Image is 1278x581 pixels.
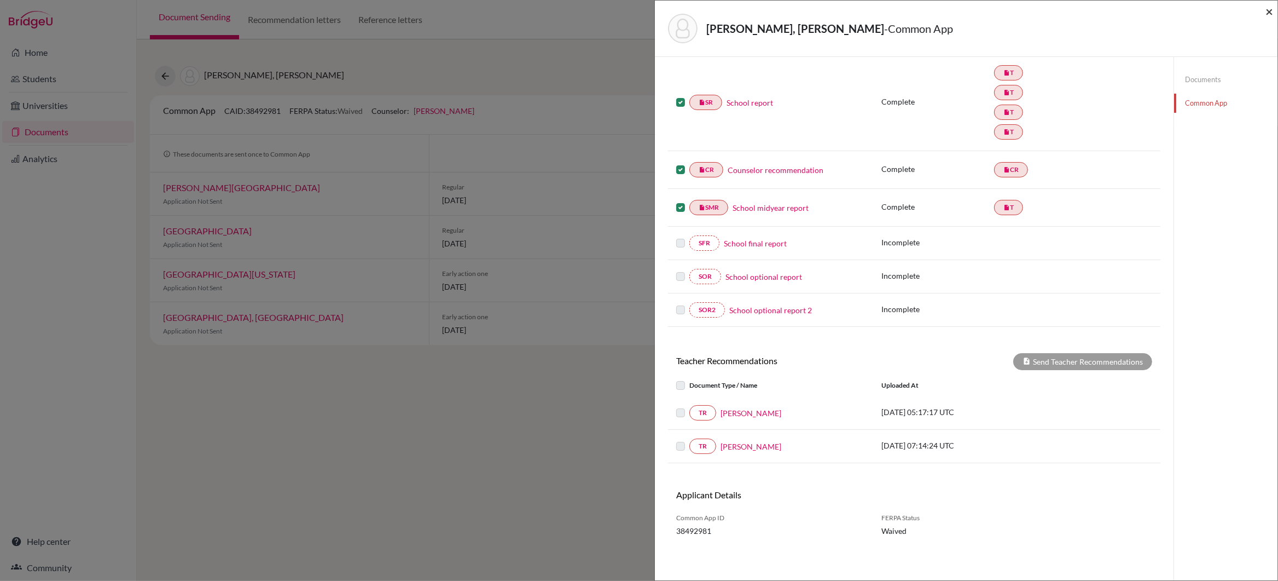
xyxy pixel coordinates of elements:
[1003,89,1010,96] i: insert_drive_file
[727,97,773,108] a: School report
[676,490,906,500] h6: Applicant Details
[884,22,953,35] span: - Common App
[699,204,705,211] i: insert_drive_file
[1003,166,1010,173] i: insert_drive_file
[881,270,994,281] p: Incomplete
[721,407,781,419] a: [PERSON_NAME]
[689,269,721,284] a: SOR
[1003,70,1010,76] i: insert_drive_file
[699,166,705,173] i: insert_drive_file
[721,441,781,452] a: [PERSON_NAME]
[881,303,994,315] p: Incomplete
[1003,129,1010,135] i: insert_drive_file
[881,406,1029,418] p: [DATE] 05:17:17 UTC
[706,22,884,35] strong: [PERSON_NAME], [PERSON_NAME]
[699,99,705,106] i: insert_drive_file
[728,164,823,176] a: Counselor recommendation
[689,200,728,215] a: insert_drive_fileSMR
[689,162,723,177] a: insert_drive_fileCR
[994,105,1023,120] a: insert_drive_fileT
[881,525,988,537] span: Waived
[1013,353,1152,370] div: Send Teacher Recommendations
[1174,70,1277,89] a: Documents
[689,439,716,454] a: TR
[881,440,1029,451] p: [DATE] 07:14:24 UTC
[668,379,873,392] div: Document Type / Name
[881,96,994,107] p: Complete
[1003,109,1010,116] i: insert_drive_file
[1265,3,1273,19] span: ×
[873,379,1037,392] div: Uploaded at
[994,65,1023,80] a: insert_drive_fileT
[994,85,1023,100] a: insert_drive_fileT
[676,525,865,537] span: 38492981
[1174,94,1277,113] a: Common App
[729,304,812,316] a: School optional report 2
[994,200,1023,215] a: insert_drive_fileT
[1003,204,1010,211] i: insert_drive_file
[733,202,809,214] a: School midyear report
[689,405,716,421] a: TR
[994,124,1023,140] a: insert_drive_fileT
[725,271,802,283] a: School optional report
[881,163,994,175] p: Complete
[724,238,787,249] a: School final report
[689,95,722,110] a: insert_drive_fileSR
[689,235,719,251] a: SFR
[881,237,994,248] p: Incomplete
[676,513,865,523] span: Common App ID
[668,355,914,366] h6: Teacher Recommendations
[994,162,1028,177] a: insert_drive_fileCR
[881,201,994,212] p: Complete
[1265,5,1273,18] button: Close
[881,513,988,523] span: FERPA Status
[689,302,725,318] a: SOR2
